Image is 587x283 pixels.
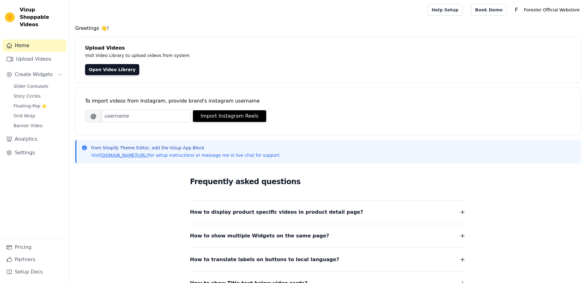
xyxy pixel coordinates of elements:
[10,121,66,130] a: Banner Video
[85,97,571,105] div: To import videos from Instagram, provide brand's instagram username
[2,241,66,253] a: Pricing
[190,208,466,216] button: How to display product specific videos in product detail page?
[10,92,66,100] a: Story Circles
[100,153,149,158] a: [DOMAIN_NAME][URL]
[2,266,66,278] a: Setup Docs
[2,39,66,52] a: Home
[512,4,582,15] button: F Forester Official Webstore
[190,176,466,188] h2: Frequently asked questions
[2,53,66,65] a: Upload Videos
[190,232,329,240] span: How to show multiple Widgets on the same page?
[14,83,48,89] span: Slider Carousels
[85,64,139,75] a: Open Video Library
[2,147,66,159] a: Settings
[10,111,66,120] a: Grid Wrap
[2,133,66,145] a: Analytics
[190,255,466,264] button: How to translate labels on buttons to local language?
[14,123,43,129] span: Banner Video
[190,208,363,216] span: How to display product specific videos in product detail page?
[14,93,41,99] span: Story Circles
[85,52,361,59] p: Visit Video Library to upload videos from system
[428,4,463,16] a: Help Setup
[75,25,581,32] h4: Greetings 👋!
[10,82,66,91] a: Slider Carousels
[190,232,466,240] button: How to show multiple Widgets on the same page?
[85,110,102,123] span: @
[91,152,281,158] p: Visit for setup instructions or message me in live chat for support.
[471,4,507,16] a: Book Demo
[85,44,571,52] h4: Upload Videos
[15,71,53,78] span: Create Widgets
[193,110,266,122] button: Import Instagram Reels
[2,68,66,81] button: Create Widgets
[190,255,339,264] span: How to translate labels on buttons to local language?
[10,102,66,110] a: Floating-Pop ⭐
[521,4,582,15] p: Forester Official Webstore
[14,103,47,109] span: Floating-Pop ⭐
[91,145,281,151] p: from Shopify Theme Editor, add the Vizup App Block
[515,7,518,13] text: F
[14,113,35,119] span: Grid Wrap
[5,12,15,22] img: Vizup
[102,110,190,123] input: username
[2,253,66,266] a: Partners
[20,6,64,28] span: Vizup Shoppable Videos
